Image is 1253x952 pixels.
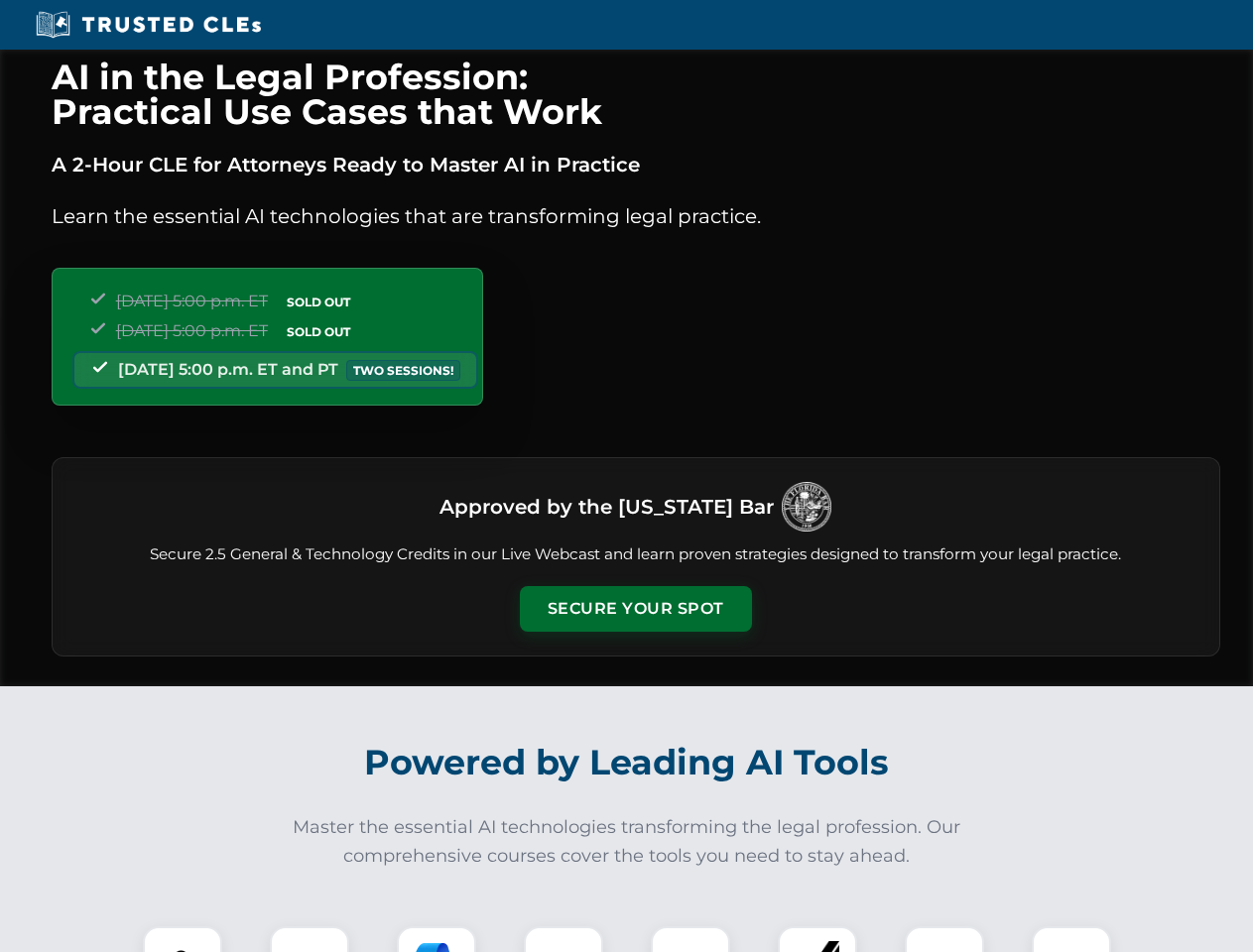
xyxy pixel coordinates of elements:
h3: Approved by the [US_STATE] Bar [439,489,774,525]
span: SOLD OUT [280,292,357,312]
p: Learn the essential AI technologies that are transforming legal practice. [52,200,1220,232]
h1: AI in the Legal Profession: Practical Use Cases that Work [52,59,1220,129]
button: Secure Your Spot [520,586,752,632]
span: SOLD OUT [280,321,357,342]
img: Logo [782,482,831,532]
span: [DATE] 5:00 p.m. ET [116,292,268,310]
img: Trusted CLEs [30,10,267,40]
h2: Powered by Leading AI Tools [77,728,1177,797]
p: Secure 2.5 General & Technology Credits in our Live Webcast and learn proven strategies designed ... [76,543,1195,566]
span: [DATE] 5:00 p.m. ET [116,321,268,340]
p: A 2-Hour CLE for Attorneys Ready to Master AI in Practice [52,149,1220,180]
p: Master the essential AI technologies transforming the legal profession. Our comprehensive courses... [280,813,974,871]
